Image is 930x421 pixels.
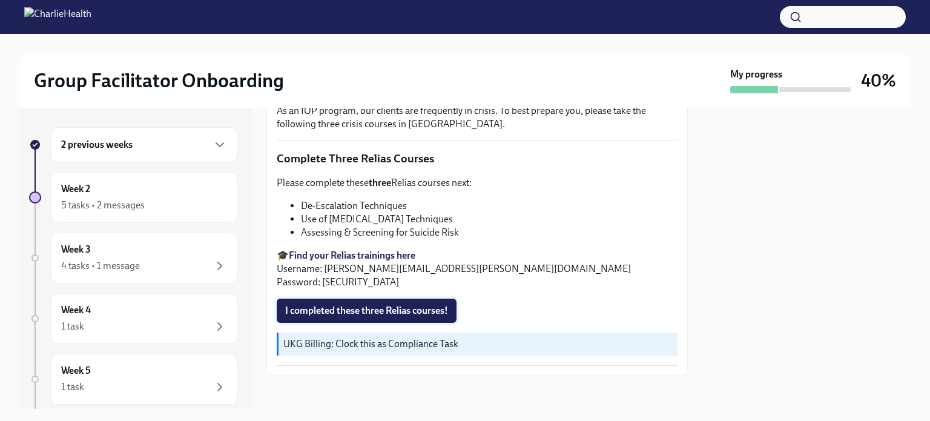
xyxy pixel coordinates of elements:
a: Week 51 task [29,354,237,405]
span: I completed these three Relias courses! [285,305,448,317]
button: I completed these three Relias courses! [277,299,457,323]
h6: Week 2 [61,182,90,196]
h6: Week 4 [61,303,91,317]
h3: 40% [861,70,896,91]
li: Use of [MEDICAL_DATA] Techniques [301,213,678,226]
p: As an IOP program, our clients are frequently in crisis. To best prepare you, please take the fol... [277,104,678,131]
h2: Group Facilitator Onboarding [34,68,284,93]
a: Find your Relias trainings here [289,250,415,261]
a: Week 41 task [29,293,237,344]
a: Week 34 tasks • 1 message [29,233,237,283]
p: Please complete these Relias courses next: [277,176,678,190]
a: Week 25 tasks • 2 messages [29,172,237,223]
p: UKG Billing: Clock this as Compliance Task [283,337,673,351]
h6: Week 3 [61,243,91,256]
img: CharlieHealth [24,7,91,27]
div: 2 previous weeks [51,127,237,162]
div: 5 tasks • 2 messages [61,199,145,212]
strong: My progress [730,68,782,81]
h6: Week 5 [61,364,91,377]
strong: three [369,177,391,188]
h6: 2 previous weeks [61,138,133,151]
div: 1 task [61,320,84,333]
div: 1 task [61,380,84,394]
p: Complete Three Relias Courses [277,151,678,167]
li: Assessing & Screening for Suicide Risk [301,226,678,239]
p: 🎓 Username: [PERSON_NAME][EMAIL_ADDRESS][PERSON_NAME][DOMAIN_NAME] Password: [SECURITY_DATA] [277,249,678,289]
div: 4 tasks • 1 message [61,259,140,273]
li: De-Escalation Techniques [301,199,678,213]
